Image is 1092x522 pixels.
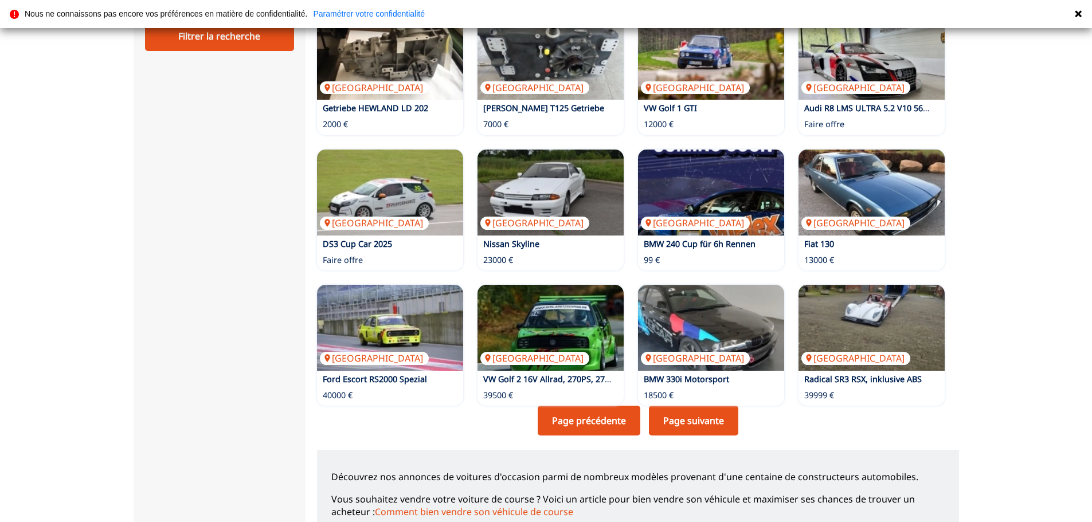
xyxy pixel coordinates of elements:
p: [GEOGRAPHIC_DATA] [480,81,589,94]
img: VW Golf 1 GTI [638,14,784,100]
p: 99 € [644,254,660,266]
img: DS3 Cup Car 2025 [317,150,463,236]
p: [GEOGRAPHIC_DATA] [320,352,429,364]
p: Vous souhaitez vendre votre voiture de course ? Voici un article pour bien vendre son véhicule et... [331,493,945,519]
p: [GEOGRAPHIC_DATA] [801,217,910,229]
p: 18500 € [644,390,674,401]
p: [GEOGRAPHIC_DATA] [480,352,589,364]
p: Découvrez nos annonces de voitures d'occasion parmi de nombreux modèles provenant d'une centaine ... [331,470,945,483]
p: [GEOGRAPHIC_DATA] [320,81,429,94]
a: VW Golf 1 GTI[GEOGRAPHIC_DATA] [638,14,784,100]
a: BMW 330i Motorsport [644,374,729,384]
p: Faire offre [323,254,363,266]
img: Nissan Skyline [477,150,624,236]
p: [GEOGRAPHIC_DATA] [480,217,589,229]
a: Fiat 130[GEOGRAPHIC_DATA] [799,150,945,236]
img: Ricardo T125 Getriebe [477,14,624,100]
p: [GEOGRAPHIC_DATA] [641,217,750,229]
a: Ford Escort RS2000 Spezial [323,374,427,384]
img: Audi R8 LMS ULTRA 5.2 V10 560 cv [799,14,945,100]
p: 40000 € [323,390,353,401]
a: Paramétrer votre confidentialité [313,10,425,18]
a: Radical SR3 RSX, inklusive ABS[GEOGRAPHIC_DATA] [799,285,945,371]
a: DS3 Cup Car 2025 [323,238,392,249]
p: [GEOGRAPHIC_DATA] [801,81,910,94]
p: [GEOGRAPHIC_DATA] [320,217,429,229]
a: BMW 240 Cup für 6h Rennen [644,238,756,249]
a: Nissan Skyline[GEOGRAPHIC_DATA] [477,150,624,236]
a: Getriebe HEWLAND LD 202 [323,103,428,113]
img: Getriebe HEWLAND LD 202 [317,14,463,100]
a: VW Golf 1 GTI [644,103,697,113]
p: 7000 € [483,119,508,130]
a: Page précédente [538,406,640,435]
a: BMW 240 Cup für 6h Rennen[GEOGRAPHIC_DATA] [638,150,784,236]
a: Nissan Skyline [483,238,539,249]
a: Fiat 130 [804,238,834,249]
div: Filtrer la recherche [145,21,294,51]
img: Ford Escort RS2000 Spezial [317,285,463,371]
img: BMW 240 Cup für 6h Rennen [638,150,784,236]
a: Radical SR3 RSX, inklusive ABS [804,374,922,384]
a: BMW 330i Motorsport[GEOGRAPHIC_DATA] [638,285,784,371]
p: 23000 € [483,254,513,266]
a: Comment bien vendre son véhicule de course [375,505,573,518]
p: [GEOGRAPHIC_DATA] [801,352,910,364]
img: Radical SR3 RSX, inklusive ABS [799,285,945,371]
a: VW Golf 2 16V Allrad, 270PS, 275NM, Gruppe H, E1[GEOGRAPHIC_DATA] [477,285,624,371]
p: [GEOGRAPHIC_DATA] [641,352,750,364]
p: 13000 € [804,254,834,266]
a: Ricardo T125 Getriebe[GEOGRAPHIC_DATA] [477,14,624,100]
p: 39500 € [483,390,513,401]
a: Page suivante [649,406,738,435]
img: Fiat 130 [799,150,945,236]
p: 2000 € [323,119,348,130]
a: Audi R8 LMS ULTRA 5.2 V10 560 cv [804,103,938,113]
p: 12000 € [644,119,674,130]
a: DS3 Cup Car 2025[GEOGRAPHIC_DATA] [317,150,463,236]
p: [GEOGRAPHIC_DATA] [641,81,750,94]
a: [PERSON_NAME] T125 Getriebe [483,103,604,113]
p: 39999 € [804,390,834,401]
img: VW Golf 2 16V Allrad, 270PS, 275NM, Gruppe H, E1 [477,285,624,371]
a: VW Golf 2 16V Allrad, 270PS, 275NM, Gruppe H, E1 [483,374,679,384]
a: Ford Escort RS2000 Spezial[GEOGRAPHIC_DATA] [317,285,463,371]
p: Faire offre [804,119,844,130]
p: Nous ne connaissons pas encore vos préférences en matière de confidentialité. [25,10,307,18]
img: BMW 330i Motorsport [638,285,784,371]
a: Audi R8 LMS ULTRA 5.2 V10 560 cv[GEOGRAPHIC_DATA] [799,14,945,100]
a: Getriebe HEWLAND LD 202[GEOGRAPHIC_DATA] [317,14,463,100]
